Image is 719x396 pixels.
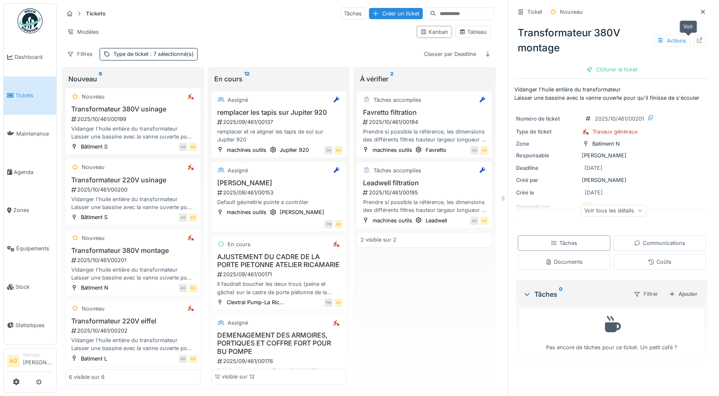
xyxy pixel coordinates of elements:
[81,355,107,363] div: Batiment L
[360,198,489,214] div: Prendre si possible la référence, les dimensions des différents filtres hauteur largeur longueur ...
[23,352,53,358] div: Manager
[516,115,579,123] div: Numéro de ticket
[82,305,105,313] div: Nouveau
[70,115,197,123] div: 2025/10/461/00199
[63,48,96,60] div: Filtres
[69,373,105,381] div: 6 visible sur 6
[592,128,638,136] div: Travaux généraux
[334,146,343,154] div: AG
[228,240,251,248] div: En cours
[228,96,248,104] div: Assigné
[324,146,333,154] div: SH
[4,115,56,153] a: Maintenance
[362,118,489,126] div: 2025/10/461/00194
[7,352,53,372] a: AG Manager[PERSON_NAME]
[551,239,577,247] div: Tâches
[215,331,343,356] h3: DEMENAGEMENT DES ARMOIRES, PORTIQUES ET COFFRE FORT POUR BU POMPE
[14,168,53,176] span: Agenda
[16,245,53,252] span: Équipements
[216,270,343,278] div: 2025/09/461/00171
[514,22,709,59] div: Transformateur 380V montage
[179,143,187,151] div: AG
[82,163,105,171] div: Nouveau
[390,74,393,84] sup: 2
[653,35,690,47] div: Actions
[470,146,478,154] div: AG
[81,213,108,221] div: Bâtiment S
[69,317,197,325] h3: Transformateur 220V eiffel
[69,176,197,184] h3: Transformateur 220V usinage
[514,86,709,101] p: Vidanger l'huile entière du transformateur Laisser une bassine avec la vanne ouverte pour qu'il f...
[559,289,563,299] sup: 0
[215,198,343,206] div: Default géométrie pointe a contrôler
[179,355,187,363] div: AG
[189,284,197,292] div: AG
[595,115,644,123] div: 2025/10/461/00201
[324,298,333,307] div: PM
[4,268,56,306] a: Stock
[69,266,197,282] div: Vidanger l'huile entière du transformateur Laisser une bassine avec la vanne ouverte pour qu'il f...
[69,105,197,113] h3: Transformateur 380V usinage
[581,204,646,217] div: Voir tous les détails
[189,213,197,222] div: AG
[15,283,53,291] span: Stock
[113,50,194,58] div: Type de ticket
[634,239,685,247] div: Communications
[516,189,579,197] div: Créé le
[68,74,198,84] div: Nouveau
[362,189,489,197] div: 2025/10/461/00195
[189,355,197,363] div: AG
[82,234,105,242] div: Nouveau
[215,280,343,296] div: Il faudrait boucher les deux trous (peine et gâche) sur le cadre de porte piétonne de la Ricamari...
[360,74,489,84] div: À vérifier
[215,373,255,381] div: 12 visible sur 12
[340,8,366,20] div: Tâches
[516,128,579,136] div: Type de ticket
[4,153,56,191] a: Agenda
[228,166,248,174] div: Assigné
[214,74,343,84] div: En cours
[584,164,602,172] div: [DATE]
[4,306,56,344] a: Statistiques
[82,93,105,101] div: Nouveau
[23,352,53,370] li: [PERSON_NAME]
[189,143,197,151] div: AG
[527,8,542,16] div: Ticket
[360,179,489,187] h3: Leadwell filtration
[216,357,343,365] div: 2025/09/461/00176
[15,321,53,329] span: Statistiques
[215,253,343,269] h3: AJUSTEMENT DU CADRE DE LA PORTE PIETONNE ATELIER RICAMARIE
[516,176,579,184] div: Créé par
[516,164,579,172] div: Deadline
[372,217,412,224] div: machines outils
[470,217,478,225] div: AG
[592,140,620,148] div: Batiment N
[480,146,489,154] div: AG
[525,313,699,351] div: Pas encore de tâches pour ce ticket. Un petit café ?
[373,166,421,174] div: Tâches accomplies
[516,151,707,159] div: [PERSON_NAME]
[369,8,423,19] div: Créer un ticket
[215,108,343,116] h3: remplacer les tapis sur Jupiter 920
[280,208,324,216] div: [PERSON_NAME]
[99,74,102,84] sup: 6
[516,176,707,184] div: [PERSON_NAME]
[4,230,56,268] a: Équipements
[15,91,53,99] span: Tickets
[280,146,309,154] div: Jupiter 920
[216,189,343,197] div: 2025/09/461/00153
[16,130,53,138] span: Maintenance
[227,146,266,154] div: machines outils
[69,125,197,141] div: Vidanger l'huile entière du transformateur Laisser une bassine avec la vanne ouverte pour qu'il f...
[372,146,412,154] div: machines outils
[7,355,20,367] li: AG
[81,284,108,292] div: Batiment N
[63,26,103,38] div: Modèles
[18,8,43,33] img: Badge_color-CXgf-gQk.svg
[69,195,197,211] div: Vidanger l'huile entière du transformateur Laisser une bassine avec la vanne ouverte pour qu'il f...
[585,189,603,197] div: [DATE]
[373,96,421,104] div: Tâches accomplies
[4,76,56,115] a: Tickets
[420,48,480,60] div: Classer par Deadline
[324,220,333,228] div: YM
